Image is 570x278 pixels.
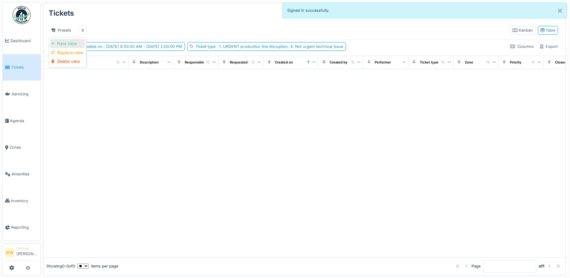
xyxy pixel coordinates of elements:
[50,48,85,57] div: Replace view
[420,60,438,65] div: Ticket type
[102,44,182,49] span: : [DATE] 6:00:00 AM - [DATE] 2:00:00 PM
[12,171,38,177] span: Amenities
[81,27,84,33] div: 8
[539,263,544,269] strong: of 1
[46,263,75,269] div: Showing 0 - 0 of 0
[13,6,31,24] img: Badge_color-CXgf-gQk.svg
[11,198,38,204] span: Inventory
[10,118,38,124] span: Agenda
[50,39,85,48] div: New view
[50,57,85,66] div: Delete view
[11,224,38,230] span: Reporting
[508,42,536,51] div: Columns
[11,64,38,70] span: Tickets
[375,60,391,65] div: Performer
[5,248,14,257] li: WW
[17,246,38,251] div: Manager
[185,60,205,65] div: Responsible
[49,26,74,35] div: Presets
[140,60,159,65] div: Description
[465,60,473,65] div: Zone
[12,91,38,97] span: Servicing
[215,44,343,49] span: : 1. URGENT production line disruption, 4. Not urgent technical issue
[230,60,253,65] div: Requested by
[538,42,560,51] div: Export
[541,27,555,33] div: Table
[78,263,118,269] div: items per page
[82,44,182,49] div: Created on
[282,2,567,18] div: Signed in successfully.
[471,263,480,269] div: Page
[513,27,533,33] div: Kanban
[553,3,567,19] button: Close
[330,60,348,65] div: Created by
[17,246,38,259] li: [PERSON_NAME]
[11,38,38,44] span: Dashboard
[10,144,38,150] span: Zones
[49,5,74,21] div: Tickets
[196,44,343,49] div: Ticket type
[510,60,522,65] div: Priority
[275,60,293,65] div: Created on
